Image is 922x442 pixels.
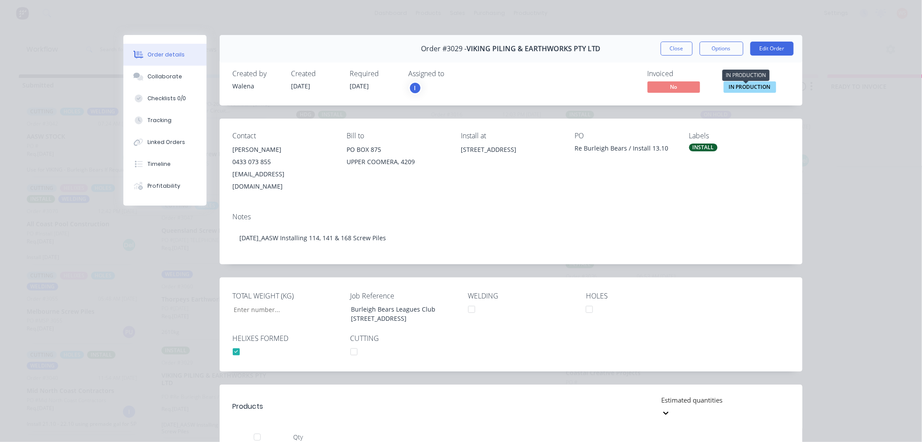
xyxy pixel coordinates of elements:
[123,109,207,131] button: Tracking
[233,144,333,193] div: [PERSON_NAME]0433 073 855[EMAIL_ADDRESS][DOMAIN_NAME]
[468,291,578,301] label: WELDING
[351,333,460,344] label: CUTTING
[575,144,675,156] div: Re Burleigh Bears / Install 13.10
[466,45,601,53] span: VIKING PILING & EARTHWORKS PTY LTD
[233,70,281,78] div: Created by
[123,131,207,153] button: Linked Orders
[233,156,333,168] div: 0433 073 855
[147,182,180,190] div: Profitability
[233,213,789,221] div: Notes
[344,303,453,325] div: Burleigh Bears Leagues Club [STREET_ADDRESS]
[233,401,263,412] div: Products
[123,153,207,175] button: Timeline
[147,160,171,168] div: Timeline
[722,70,770,81] div: IN PRODUCTION
[586,291,695,301] label: HOLES
[689,144,718,151] div: INSTALL
[409,81,422,95] button: I
[123,175,207,197] button: Profitability
[233,225,789,251] div: [DATE]_AASW Installing 114, 141 & 168 Screw Piles
[724,81,776,95] button: IN PRODUCTION
[233,291,342,301] label: TOTAL WEIGHT (KG)
[724,81,776,92] span: IN PRODUCTION
[421,45,466,53] span: Order #3029 -
[291,70,340,78] div: Created
[648,81,700,92] span: No
[351,291,460,301] label: Job Reference
[147,116,172,124] div: Tracking
[661,42,693,56] button: Close
[147,51,185,59] div: Order details
[461,144,561,156] div: [STREET_ADDRESS]
[233,168,333,193] div: [EMAIL_ADDRESS][DOMAIN_NAME]
[347,144,447,172] div: PO BOX 875UPPER COOMERA, 4209
[123,66,207,88] button: Collaborate
[147,73,182,81] div: Collaborate
[461,132,561,140] div: Install at
[350,70,398,78] div: Required
[233,132,333,140] div: Contact
[123,44,207,66] button: Order details
[350,82,369,90] span: [DATE]
[226,303,342,316] input: Enter number...
[648,70,713,78] div: Invoiced
[147,138,185,146] div: Linked Orders
[700,42,743,56] button: Options
[347,156,447,168] div: UPPER COOMERA, 4209
[689,132,789,140] div: Labels
[409,70,496,78] div: Assigned to
[291,82,311,90] span: [DATE]
[461,144,561,172] div: [STREET_ADDRESS]
[347,132,447,140] div: Bill to
[233,333,342,344] label: HELIXES FORMED
[123,88,207,109] button: Checklists 0/0
[750,42,794,56] button: Edit Order
[233,81,281,91] div: Walena
[233,144,333,156] div: [PERSON_NAME]
[147,95,186,102] div: Checklists 0/0
[575,132,675,140] div: PO
[347,144,447,156] div: PO BOX 875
